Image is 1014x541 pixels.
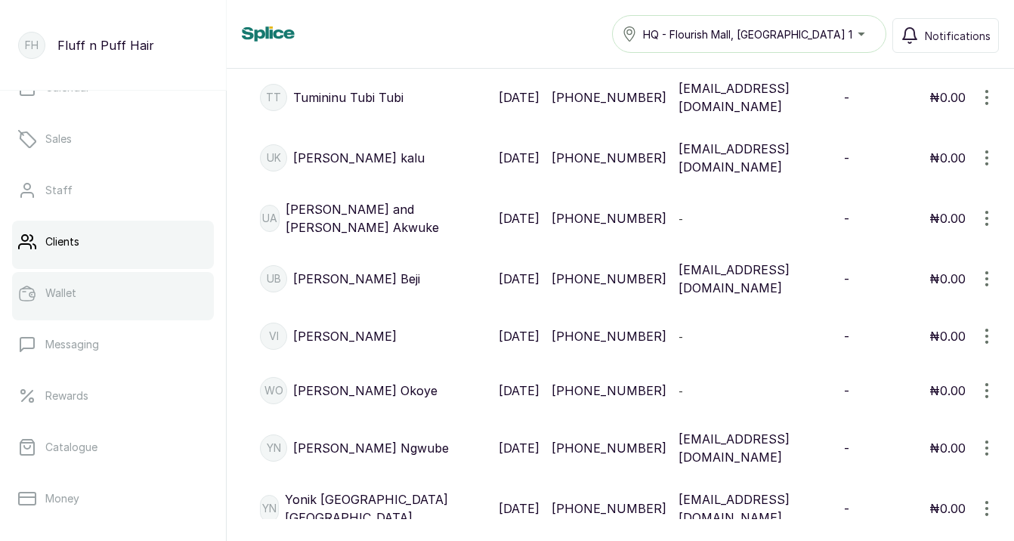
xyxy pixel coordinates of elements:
p: [DATE] [499,88,539,107]
p: - [844,209,849,227]
p: [PHONE_NUMBER] [552,327,666,345]
p: Wallet [45,286,76,301]
p: [PHONE_NUMBER] [552,439,666,457]
p: [EMAIL_ADDRESS][DOMAIN_NAME] [679,261,832,297]
button: HQ - Flourish Mall, [GEOGRAPHIC_DATA] 1 [612,15,886,53]
button: Notifications [892,18,999,53]
p: [DATE] [499,149,539,167]
p: FH [25,38,39,53]
p: Staff [45,183,73,198]
p: Ua [262,211,277,226]
p: ₦0.00 [929,209,966,227]
p: Rewards [45,388,88,403]
a: Catalogue [12,426,214,468]
p: [PHONE_NUMBER] [552,382,666,400]
span: - [679,385,683,397]
p: ₦0.00 [929,439,966,457]
p: - [844,499,849,518]
span: HQ - Flourish Mall, [GEOGRAPHIC_DATA] 1 [643,26,852,42]
p: [PERSON_NAME] [293,327,397,345]
p: ₦0.00 [929,327,966,345]
p: Money [45,491,79,506]
p: - [844,88,849,107]
p: [EMAIL_ADDRESS][DOMAIN_NAME] [679,490,832,527]
span: - [679,330,683,343]
p: [PHONE_NUMBER] [552,149,666,167]
p: [PERSON_NAME] kalu [293,149,425,167]
a: Sales [12,118,214,160]
p: Sales [45,131,72,147]
p: [DATE] [499,382,539,400]
p: [DATE] [499,499,539,518]
p: ₦0.00 [929,149,966,167]
p: Clients [45,234,79,249]
a: Staff [12,169,214,212]
p: [EMAIL_ADDRESS][DOMAIN_NAME] [679,140,832,176]
p: Uk [267,150,281,165]
p: [PERSON_NAME] Okoye [293,382,437,400]
p: Yonik [GEOGRAPHIC_DATA] [GEOGRAPHIC_DATA] [285,490,486,527]
p: - [844,327,849,345]
p: [DATE] [499,209,539,227]
p: YN [267,441,281,456]
p: [PERSON_NAME] Ngwube [293,439,449,457]
a: Messaging [12,323,214,366]
p: WO [264,383,283,398]
p: Catalogue [45,440,97,455]
p: [DATE] [499,327,539,345]
p: Tumininu Tubi Tubi [293,88,403,107]
p: - [844,149,849,167]
a: Money [12,478,214,520]
span: Notifications [925,28,991,44]
p: [EMAIL_ADDRESS][DOMAIN_NAME] [679,430,832,466]
p: Fluff n Puff Hair [57,36,154,54]
p: [PERSON_NAME] Beji [293,270,420,288]
a: Rewards [12,375,214,417]
p: Messaging [45,337,99,352]
p: [PHONE_NUMBER] [552,209,666,227]
p: [PHONE_NUMBER] [552,88,666,107]
p: ₦0.00 [929,270,966,288]
p: - [844,382,849,400]
p: [PHONE_NUMBER] [552,499,666,518]
span: - [679,212,683,225]
p: ₦0.00 [929,88,966,107]
p: Vi [269,329,279,344]
p: [PHONE_NUMBER] [552,270,666,288]
p: ₦0.00 [929,499,966,518]
p: YN [262,501,277,516]
p: - [844,439,849,457]
a: Wallet [12,272,214,314]
p: TT [266,90,281,105]
p: ₦0.00 [929,382,966,400]
p: [DATE] [499,270,539,288]
a: Clients [12,221,214,263]
p: [EMAIL_ADDRESS][DOMAIN_NAME] [679,79,832,116]
p: [PERSON_NAME] and [PERSON_NAME] Akwuke [286,200,487,236]
p: [DATE] [499,439,539,457]
p: UB [267,271,281,286]
p: - [844,270,849,288]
